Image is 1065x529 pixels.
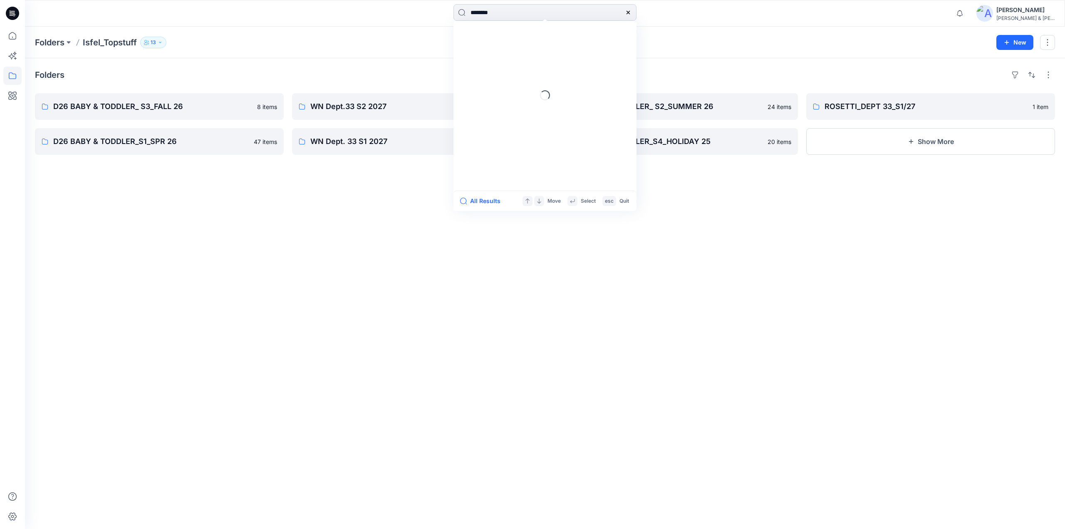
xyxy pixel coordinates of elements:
p: Select [581,197,596,206]
p: 1 item [1033,102,1048,111]
p: 20 items [768,137,791,146]
a: WN Dept.33 S2 20272 items [292,93,541,120]
p: 13 [151,38,156,47]
a: WN Dept. 33 S1 202718 items [292,128,541,155]
a: D26 BABY & TODDLER_S4_HOLIDAY 2520 items [549,128,798,155]
p: D26 BABY & TODDLER_ S3_FALL 26 [53,101,252,112]
p: D26 BABY & TODDLER_ S2_SUMMER 26 [567,101,763,112]
a: D26 BABY & TODDLER_S1_SPR 2647 items [35,128,284,155]
button: 13 [140,37,166,48]
button: New [996,35,1033,50]
p: 8 items [257,102,277,111]
p: D26 BABY & TODDLER_S1_SPR 26 [53,136,249,147]
a: Folders [35,37,64,48]
p: 24 items [768,102,791,111]
a: D26 BABY & TODDLER_ S2_SUMMER 2624 items [549,93,798,120]
img: avatar [976,5,993,22]
button: All Results [460,196,506,206]
p: ROSETTI_DEPT 33_S1/27 [825,101,1028,112]
p: Isfel_Topstuff [83,37,137,48]
h4: Folders [35,70,64,80]
p: 47 items [254,137,277,146]
p: Move [547,197,561,206]
p: WN Dept. 33 S1 2027 [310,136,507,147]
p: WN Dept.33 S2 2027 [310,101,509,112]
p: esc [605,197,614,206]
a: ROSETTI_DEPT 33_S1/271 item [806,93,1055,120]
div: [PERSON_NAME] [996,5,1055,15]
button: Show More [806,128,1055,155]
a: D26 BABY & TODDLER_ S3_FALL 268 items [35,93,284,120]
div: [PERSON_NAME] & [PERSON_NAME] [996,15,1055,21]
p: D26 BABY & TODDLER_S4_HOLIDAY 25 [567,136,763,147]
p: Quit [619,197,629,206]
